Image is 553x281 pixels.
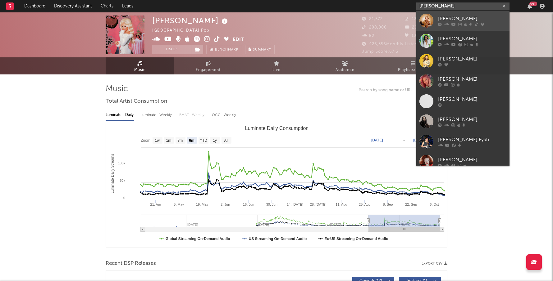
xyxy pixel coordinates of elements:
[152,16,229,26] div: [PERSON_NAME]
[106,110,134,120] div: Luminate - Daily
[272,66,281,74] span: Live
[430,203,439,206] text: 6. Oct
[416,71,510,91] a: [PERSON_NAME]
[152,45,191,54] button: Track
[402,138,406,142] text: →
[371,138,383,142] text: [DATE]
[221,203,230,206] text: 2. Jun
[245,45,275,54] button: Summary
[242,57,311,74] a: Live
[196,203,208,206] text: 19. May
[336,203,347,206] text: 11. Aug
[362,34,374,38] span: 82
[362,17,383,21] span: 81,572
[416,31,510,51] a: [PERSON_NAME]
[438,116,506,123] div: [PERSON_NAME]
[174,203,184,206] text: 5. May
[152,27,217,34] div: [GEOGRAPHIC_DATA] | Pop
[383,203,393,206] text: 8. Sep
[324,237,388,241] text: Ex-US Streaming On-Demand Audio
[405,25,427,29] span: 26,800
[253,48,271,51] span: Summary
[233,36,244,44] button: Edit
[110,154,115,193] text: Luminate Daily Streams
[212,110,237,120] div: OCC - Weekly
[379,57,447,74] a: Playlists/Charts
[249,237,307,241] text: US Streaming On-Demand Audio
[150,203,161,206] text: 21. Apr
[196,66,221,74] span: Engagement
[245,126,309,131] text: Luminate Daily Consumption
[141,138,150,143] text: Zoom
[106,260,156,267] span: Recent DSP Releases
[123,196,125,200] text: 0
[134,66,146,74] span: Music
[215,46,239,54] span: Benchmark
[120,179,125,182] text: 50k
[336,66,354,74] span: Audience
[118,161,125,165] text: 100k
[266,203,277,206] text: 30. Jun
[359,203,370,206] text: 25. Aug
[243,203,254,206] text: 16. Jun
[224,138,228,143] text: All
[166,237,230,241] text: Global Streaming On-Demand Audio
[178,138,183,143] text: 3m
[362,50,398,54] span: Jump Score: 67.3
[189,138,194,143] text: 6m
[405,34,423,38] span: 1,061
[200,138,207,143] text: YTD
[405,203,417,206] text: 22. Sep
[213,138,217,143] text: 1y
[438,136,506,143] div: [PERSON_NAME] Fyah
[438,156,506,163] div: [PERSON_NAME]
[362,42,424,46] span: 426,356 Monthly Listeners
[438,75,506,83] div: [PERSON_NAME]
[174,57,242,74] a: Engagement
[206,45,242,54] a: Benchmark
[287,203,303,206] text: 14. [DATE]
[106,98,167,105] span: Total Artist Consumption
[106,123,447,247] svg: Luminate Daily Consumption
[416,2,510,10] input: Search for artists
[155,138,160,143] text: 1w
[422,262,447,265] button: Export CSV
[416,91,510,111] a: [PERSON_NAME]
[405,17,429,21] span: 138,839
[416,111,510,132] a: [PERSON_NAME]
[416,132,510,152] a: [PERSON_NAME] Fyah
[416,152,510,172] a: [PERSON_NAME]
[413,138,425,142] text: [DATE]
[311,57,379,74] a: Audience
[438,15,506,22] div: [PERSON_NAME]
[438,55,506,63] div: [PERSON_NAME]
[398,66,429,74] span: Playlists/Charts
[140,110,173,120] div: Luminate - Weekly
[528,4,532,9] button: 99+
[416,11,510,31] a: [PERSON_NAME]
[438,96,506,103] div: [PERSON_NAME]
[529,2,537,6] div: 99 +
[356,88,422,93] input: Search by song name or URL
[438,35,506,42] div: [PERSON_NAME]
[416,51,510,71] a: [PERSON_NAME]
[362,25,387,29] span: 208,000
[106,57,174,74] a: Music
[310,203,327,206] text: 28. [DATE]
[166,138,171,143] text: 1m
